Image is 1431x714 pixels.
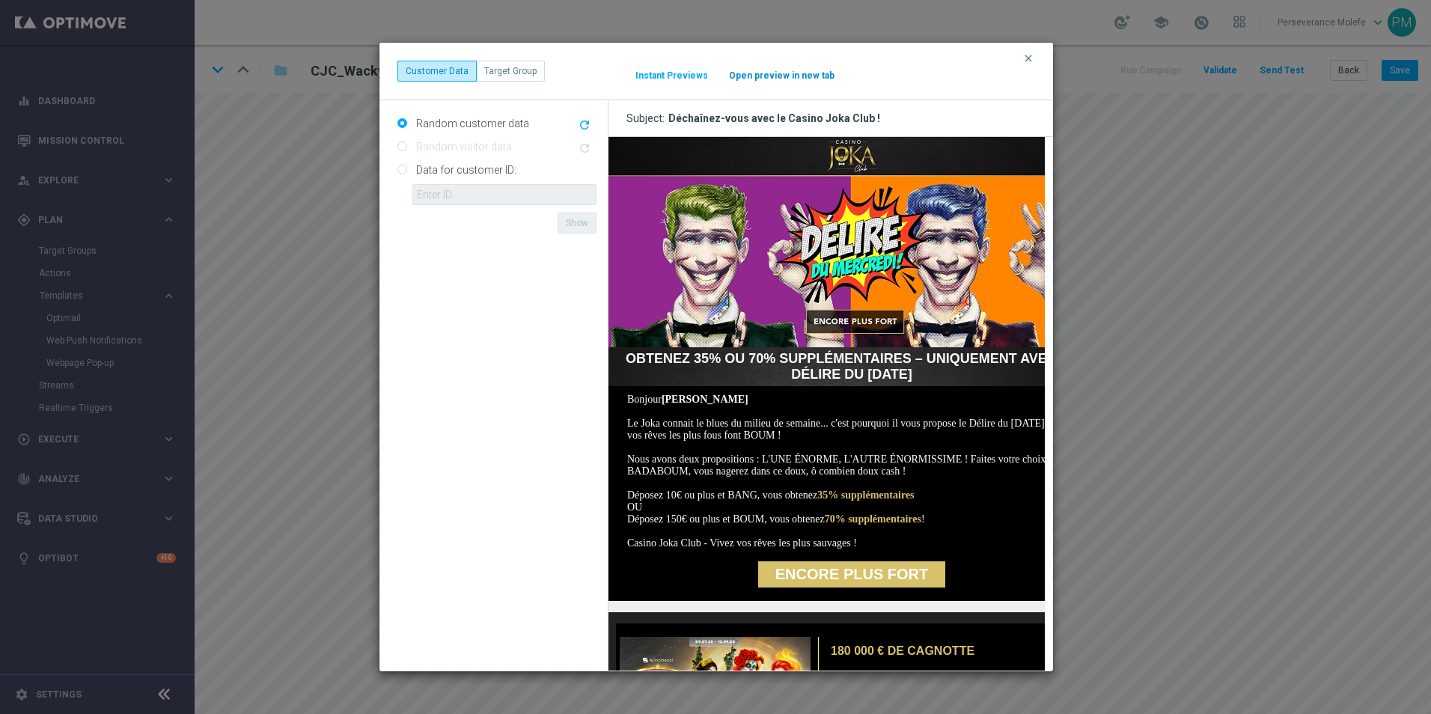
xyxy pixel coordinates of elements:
a: ENCORE PLUS FORT [150,424,337,451]
td: Bonjour Le Joka connait le blues du milieu de semaine... c'est pourquoi il vous propose le Délire... [19,257,468,424]
button: Customer Data [397,61,477,82]
button: Show [558,213,596,234]
label: Random customer data [412,117,529,130]
label: Data for customer ID: [412,163,516,177]
strong: 8e tour [317,533,353,545]
input: Enter ID [412,184,596,205]
button: clear [1022,52,1039,65]
strong: 35% supplémentaires [209,353,305,364]
button: refresh [576,117,596,135]
button: Open preview in new tab [728,70,835,82]
i: refresh [578,118,591,132]
span: Déchaînez-vous avec le Casino Joka Club ! [668,112,880,125]
span: Subject: [626,112,668,125]
button: Target Group [476,61,545,82]
button: Instant Previews [635,70,709,82]
label: Random visitor data [412,140,512,153]
strong: [PERSON_NAME] [53,257,140,268]
strong: 70% supplémentaires [216,376,313,388]
strong: tournoi 4 [364,533,409,545]
strong: OBTENEZ 35% OU 70% SUPPLÉMENTAIRES – UNIQUEMENT AVEC LE DÉLIRE DU [DATE] [17,214,469,245]
div: ... [397,61,545,82]
i: clear [1022,52,1034,64]
td: Le temps presse - le du de la est arrivé ! Jouez jusqu'au pour une chance de remporter une part d... [218,500,472,597]
strong: 180 000 € DE CAGNOTTE [222,507,366,520]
